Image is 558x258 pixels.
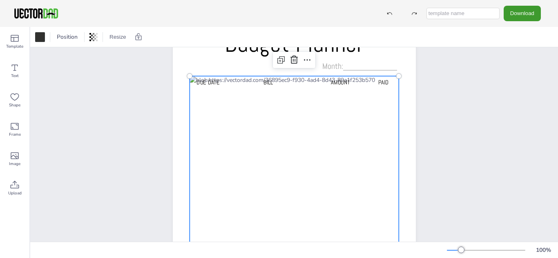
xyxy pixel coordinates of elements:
[378,78,388,86] span: PAID
[9,102,20,108] span: Shape
[9,161,20,167] span: Image
[8,190,22,196] span: Upload
[6,43,23,50] span: Template
[322,61,397,71] span: Month:____________
[9,131,21,138] span: Frame
[225,28,364,59] span: Budget Planner
[11,73,19,79] span: Text
[13,7,59,20] img: VectorDad-1.png
[263,78,272,86] span: BILL
[533,246,553,254] div: 100 %
[504,6,541,21] button: Download
[106,31,129,44] button: Resize
[330,78,350,86] span: AMOUNT
[196,78,219,86] span: Due Date
[55,33,79,41] span: Position
[426,8,500,19] input: template name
